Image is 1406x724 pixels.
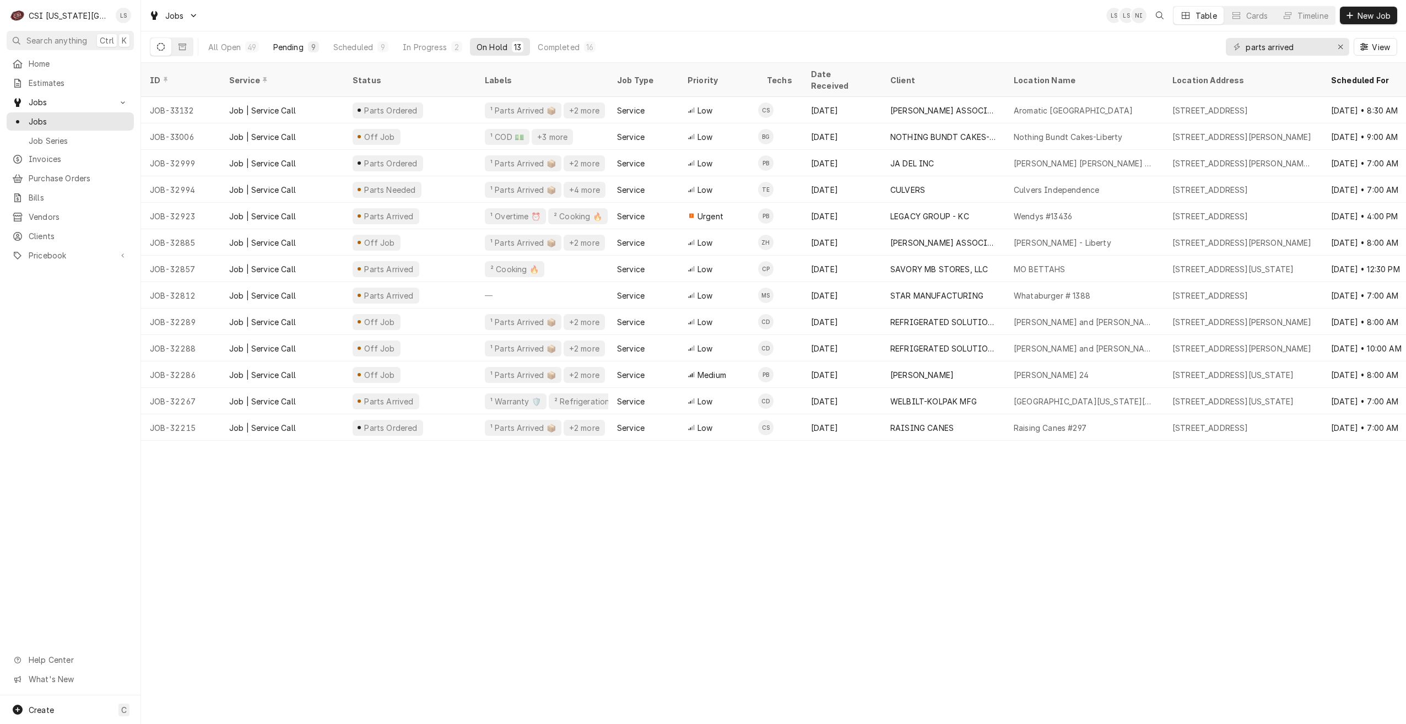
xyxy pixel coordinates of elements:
[7,208,134,226] a: Vendors
[697,184,712,196] span: Low
[1196,10,1217,21] div: Table
[29,230,128,242] span: Clients
[890,237,996,248] div: [PERSON_NAME] ASSOCIATES (READY KITCHEN WARRANTY)
[229,263,296,275] div: Job | Service Call
[617,263,645,275] div: Service
[477,41,507,53] div: On Hold
[1172,158,1313,169] div: [STREET_ADDRESS][PERSON_NAME][PERSON_NAME]
[802,256,882,282] div: [DATE]
[1119,8,1134,23] div: Lindy Springer's Avatar
[758,314,774,329] div: CD
[141,229,220,256] div: JOB-32885
[29,58,128,69] span: Home
[890,316,996,328] div: REFRIGERATED SOLUTIONS GROUP (2)
[1014,131,1122,143] div: Nothing Bundt Cakes-Liberty
[229,396,296,407] div: Job | Service Call
[1172,105,1248,116] div: [STREET_ADDRESS]
[617,237,645,248] div: Service
[1172,343,1312,354] div: [STREET_ADDRESS][PERSON_NAME]
[1106,8,1122,23] div: LS
[229,184,296,196] div: Job | Service Call
[229,290,296,301] div: Job | Service Call
[890,263,988,275] div: SAVORY MB STORES, LLC
[758,182,774,197] div: TE
[229,158,296,169] div: Job | Service Call
[1014,290,1090,301] div: Whataburger # 1388
[7,188,134,207] a: Bills
[758,155,774,171] div: PB
[1172,131,1312,143] div: [STREET_ADDRESS][PERSON_NAME]
[1014,105,1133,116] div: Aromatic [GEOGRAPHIC_DATA]
[229,105,296,116] div: Job | Service Call
[514,41,521,53] div: 13
[141,176,220,203] div: JOB-32994
[538,41,579,53] div: Completed
[802,123,882,150] div: [DATE]
[617,422,645,434] div: Service
[1014,422,1086,434] div: Raising Canes #297
[141,414,220,441] div: JOB-32215
[273,41,304,53] div: Pending
[568,237,601,248] div: +2 more
[489,316,557,328] div: ¹ Parts Arrived 📦
[890,343,996,354] div: REFRIGERATED SOLUTIONS GROUP (2)
[802,229,882,256] div: [DATE]
[1151,7,1169,24] button: Open search
[229,369,296,381] div: Job | Service Call
[1014,74,1153,86] div: Location Name
[890,396,977,407] div: WELBILT-KOLPAK MFG
[617,131,645,143] div: Service
[758,102,774,118] div: CS
[1172,422,1248,434] div: [STREET_ADDRESS]
[697,158,712,169] span: Low
[29,211,128,223] span: Vendors
[758,102,774,118] div: Christian Simmons's Avatar
[890,131,996,143] div: NOTHING BUNDT CAKES-LIBERTY
[1172,369,1294,381] div: [STREET_ADDRESS][US_STATE]
[758,235,774,250] div: Zach Harris's Avatar
[802,361,882,388] div: [DATE]
[758,314,774,329] div: Cody Davis's Avatar
[141,123,220,150] div: JOB-33006
[1014,343,1155,354] div: [PERSON_NAME] and [PERSON_NAME] Homemade Ice Cream
[29,673,127,685] span: What's New
[697,369,726,381] span: Medium
[363,184,417,196] div: Parts Needed
[229,422,296,434] div: Job | Service Call
[1014,316,1155,328] div: [PERSON_NAME] and [PERSON_NAME] Homemade Ice Cream
[403,41,447,53] div: In Progress
[568,422,601,434] div: +2 more
[310,41,317,53] div: 9
[802,335,882,361] div: [DATE]
[363,131,396,143] div: Off Job
[1172,237,1312,248] div: [STREET_ADDRESS][PERSON_NAME]
[7,651,134,669] a: Go to Help Center
[617,184,645,196] div: Service
[29,192,128,203] span: Bills
[811,68,870,91] div: Date Received
[7,112,134,131] a: Jobs
[890,184,925,196] div: CULVERS
[229,316,296,328] div: Job | Service Call
[122,35,127,46] span: K
[758,393,774,409] div: CD
[1014,237,1111,248] div: [PERSON_NAME] - Liberty
[489,158,557,169] div: ¹ Parts Arrived 📦
[890,158,934,169] div: JA DEL INC
[758,182,774,197] div: Trey Eslinger's Avatar
[758,367,774,382] div: PB
[758,261,774,277] div: Charles Pendergrass's Avatar
[363,422,419,434] div: Parts Ordered
[758,261,774,277] div: CP
[758,208,774,224] div: PB
[247,41,256,53] div: 49
[617,74,670,86] div: Job Type
[1119,8,1134,23] div: LS
[758,155,774,171] div: Phil Bustamante's Avatar
[489,396,542,407] div: ¹ Warranty 🛡️
[141,256,220,282] div: JOB-32857
[617,158,645,169] div: Service
[453,41,460,53] div: 2
[1297,10,1328,21] div: Timeline
[617,210,645,222] div: Service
